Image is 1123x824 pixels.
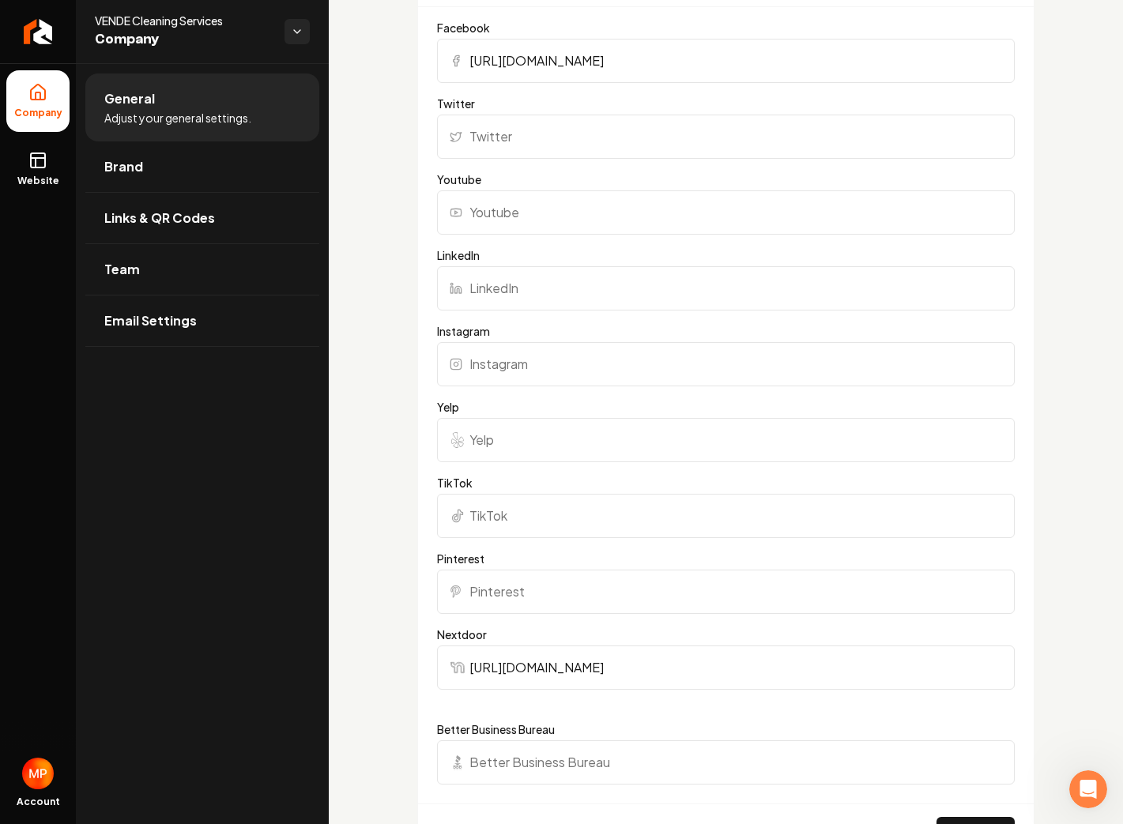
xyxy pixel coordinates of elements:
input: Youtube [437,190,1015,235]
span: Email Settings [104,311,197,330]
label: Twitter [437,96,1015,111]
span: VENDE Cleaning Services [95,13,272,28]
input: Instagram [437,342,1015,386]
a: Team [85,244,319,295]
span: Company [95,28,272,51]
input: Better Business Bureau [437,740,1015,784]
a: Email Settings [85,295,319,346]
label: TikTok [437,475,1015,491]
span: Website [11,175,66,187]
a: Links & QR Codes [85,193,319,243]
span: Account [17,796,60,808]
span: Links & QR Codes [104,209,215,228]
label: Instagram [437,323,1015,339]
label: Better Business Bureau [437,721,1015,737]
label: Facebook [437,20,1015,36]
span: General [104,89,155,108]
input: Yelp [437,418,1015,462]
input: TikTok [437,494,1015,538]
iframe: Intercom live chat [1069,770,1107,808]
label: Nextdoor [437,626,1015,642]
img: Rebolt Logo [24,19,53,44]
a: Brand [85,141,319,192]
span: Brand [104,157,143,176]
label: Yelp [437,399,1015,415]
span: Team [104,260,140,279]
span: Adjust your general settings. [104,110,251,126]
img: Melissa Pranzo [22,758,54,789]
input: Facebook [437,39,1015,83]
input: Pinterest [437,570,1015,614]
input: Twitter [437,115,1015,159]
label: Youtube [437,171,1015,187]
span: Company [8,107,69,119]
input: LinkedIn [437,266,1015,310]
button: Open user button [22,758,54,789]
label: LinkedIn [437,247,1015,263]
input: Nextdoor [437,645,1015,690]
label: Pinterest [437,551,1015,566]
a: Website [6,138,70,200]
